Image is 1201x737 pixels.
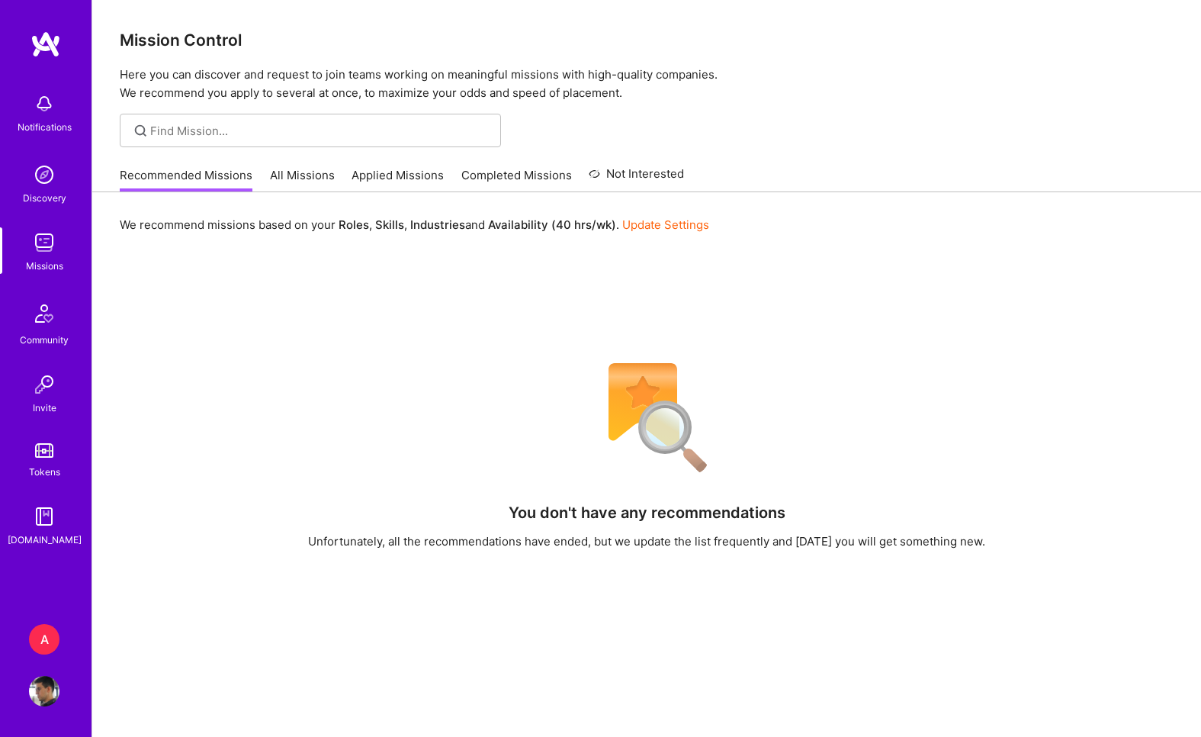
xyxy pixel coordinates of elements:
[18,119,72,135] div: Notifications
[29,501,59,532] img: guide book
[26,258,63,274] div: Missions
[352,167,444,192] a: Applied Missions
[582,353,711,483] img: No Results
[150,123,490,139] input: Find Mission...
[410,217,465,232] b: Industries
[29,159,59,190] img: discovery
[29,624,59,655] div: A
[26,295,63,332] img: Community
[25,624,63,655] a: A
[622,217,709,232] a: Update Settings
[375,217,404,232] b: Skills
[8,532,82,548] div: [DOMAIN_NAME]
[20,332,69,348] div: Community
[132,122,149,140] i: icon SearchGrey
[339,217,369,232] b: Roles
[270,167,335,192] a: All Missions
[120,66,1174,102] p: Here you can discover and request to join teams working on meaningful missions with high-quality ...
[120,217,709,233] p: We recommend missions based on your , , and .
[589,165,684,192] a: Not Interested
[25,676,63,706] a: User Avatar
[29,676,59,706] img: User Avatar
[29,464,60,480] div: Tokens
[33,400,56,416] div: Invite
[461,167,572,192] a: Completed Missions
[35,443,53,458] img: tokens
[31,31,61,58] img: logo
[29,227,59,258] img: teamwork
[29,369,59,400] img: Invite
[509,504,785,522] h4: You don't have any recommendations
[29,89,59,119] img: bell
[308,533,985,549] div: Unfortunately, all the recommendations have ended, but we update the list frequently and [DATE] y...
[488,217,616,232] b: Availability (40 hrs/wk)
[120,31,1174,50] h3: Mission Control
[23,190,66,206] div: Discovery
[120,167,252,192] a: Recommended Missions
